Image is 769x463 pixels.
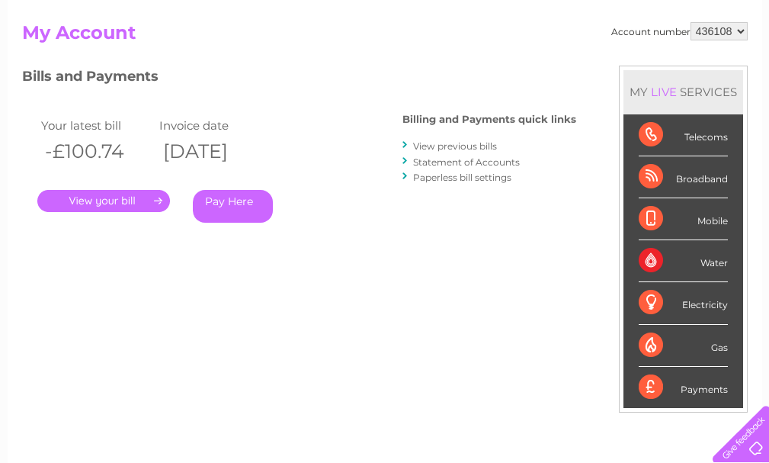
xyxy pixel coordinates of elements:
a: Statement of Accounts [413,156,520,168]
div: Payments [639,367,728,408]
a: View previous bills [413,140,497,152]
th: -£100.74 [37,136,155,167]
h4: Billing and Payments quick links [402,114,576,125]
img: logo.png [27,40,104,86]
div: LIVE [648,85,680,99]
td: Invoice date [155,115,274,136]
div: Water [639,240,728,282]
a: Paperless bill settings [413,172,511,183]
div: Broadband [639,156,728,198]
a: Log out [719,65,755,76]
div: Mobile [639,198,728,240]
div: Clear Business is a trading name of Verastar Limited (registered in [GEOGRAPHIC_DATA] No. 3667643... [25,8,745,74]
a: Pay Here [193,190,273,223]
a: . [37,190,170,212]
a: Contact [668,65,705,76]
div: Account number [611,22,748,40]
div: MY SERVICES [623,70,743,114]
h3: Bills and Payments [22,66,576,92]
td: Your latest bill [37,115,155,136]
h2: My Account [22,22,748,51]
div: Gas [639,325,728,367]
a: Telecoms [582,65,627,76]
a: Blog [636,65,658,76]
th: [DATE] [155,136,274,167]
div: Telecoms [639,114,728,156]
a: 0333 014 3131 [482,8,587,27]
a: Water [501,65,530,76]
a: Energy [539,65,572,76]
div: Electricity [639,282,728,324]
